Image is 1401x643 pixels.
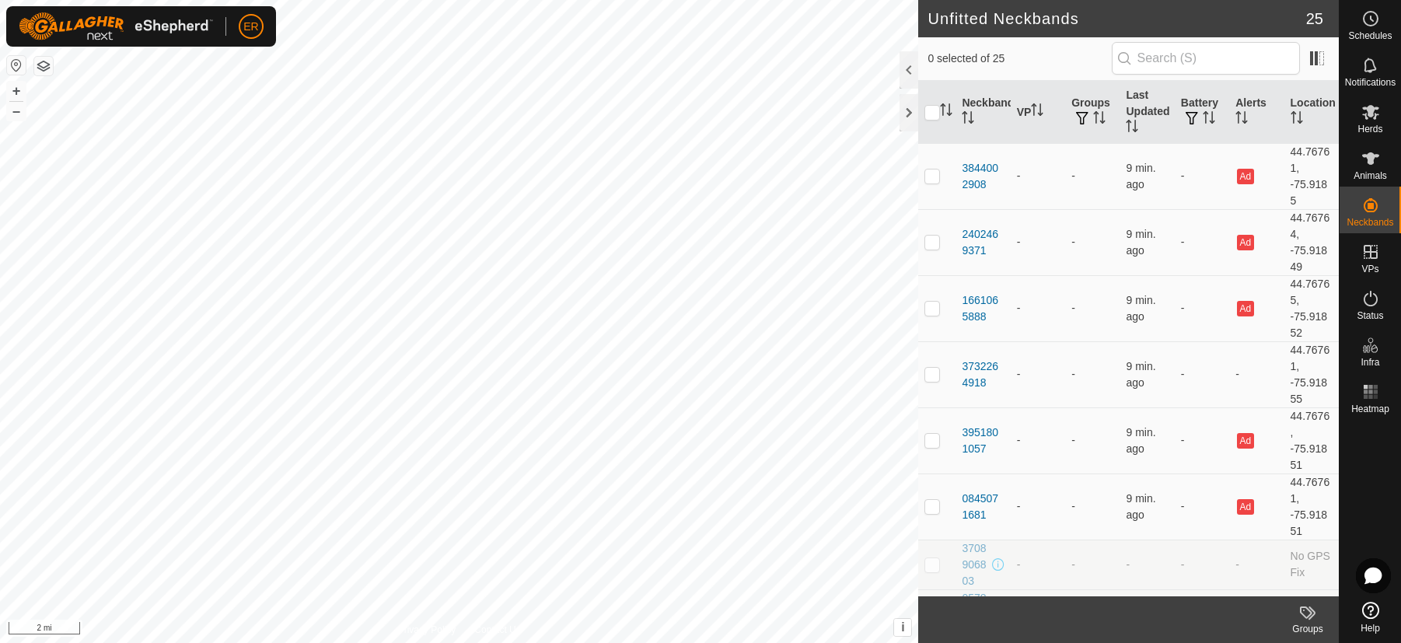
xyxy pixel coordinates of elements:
[962,292,1004,325] div: 1661065888
[1017,169,1021,182] app-display-virtual-paddock-transition: -
[962,590,988,639] div: 0578382430
[1357,124,1382,134] span: Herds
[1175,474,1229,540] td: -
[1284,474,1339,540] td: 44.76761, -75.91851
[1017,434,1021,446] app-display-virtual-paddock-transition: -
[1065,81,1120,144] th: Groups
[962,425,1004,457] div: 3951801057
[928,51,1111,67] span: 0 selected of 25
[1361,624,1380,633] span: Help
[243,19,258,35] span: ER
[19,12,213,40] img: Gallagher Logo
[1093,114,1106,126] p-sorticon: Activate to sort
[901,620,904,634] span: i
[1175,407,1229,474] td: -
[1065,209,1120,275] td: -
[1126,122,1138,135] p-sorticon: Activate to sort
[1065,589,1120,639] td: -
[1112,42,1300,75] input: Search (S)
[962,226,1004,259] div: 2402469371
[1237,301,1254,316] button: Ad
[1065,275,1120,341] td: -
[1306,7,1323,30] span: 25
[1284,407,1339,474] td: 44.7676, -75.91851
[894,619,911,636] button: i
[1065,143,1120,209] td: -
[1175,589,1229,639] td: -
[962,114,974,126] p-sorticon: Activate to sort
[1351,404,1389,414] span: Heatmap
[1361,264,1378,274] span: VPs
[1126,360,1155,389] span: Aug 16, 2025, 12:35 PM
[1017,302,1021,314] app-display-virtual-paddock-transition: -
[1235,114,1248,126] p-sorticon: Activate to sort
[1175,143,1229,209] td: -
[1229,81,1284,144] th: Alerts
[1284,540,1339,589] td: No GPS Fix
[1126,492,1155,521] span: Aug 16, 2025, 12:35 PM
[1347,218,1393,227] span: Neckbands
[962,540,988,589] div: 3708906803
[1345,78,1396,87] span: Notifications
[1126,558,1130,571] span: -
[1065,540,1120,589] td: -
[7,56,26,75] button: Reset Map
[1277,622,1339,636] div: Groups
[1361,358,1379,367] span: Infra
[1237,433,1254,449] button: Ad
[1203,114,1215,126] p-sorticon: Activate to sort
[474,623,520,637] a: Contact Us
[1348,31,1392,40] span: Schedules
[1175,81,1229,144] th: Battery
[1126,294,1155,323] span: Aug 16, 2025, 12:35 PM
[1284,341,1339,407] td: 44.76761, -75.91855
[1126,162,1155,190] span: Aug 16, 2025, 12:35 PM
[1017,236,1021,248] app-display-virtual-paddock-transition: -
[1126,228,1155,257] span: Aug 16, 2025, 12:35 PM
[940,106,952,118] p-sorticon: Activate to sort
[1011,81,1065,144] th: VP
[962,358,1004,391] div: 3732264918
[1017,558,1021,571] app-display-virtual-paddock-transition: -
[1175,341,1229,407] td: -
[1340,596,1401,639] a: Help
[1175,540,1229,589] td: -
[1126,426,1155,455] span: Aug 16, 2025, 12:35 PM
[1237,235,1254,250] button: Ad
[1031,106,1043,118] p-sorticon: Activate to sort
[7,82,26,100] button: +
[1017,500,1021,512] app-display-virtual-paddock-transition: -
[962,491,1004,523] div: 0845071681
[1284,209,1339,275] td: 44.76764, -75.91849
[1229,341,1284,407] td: -
[1065,474,1120,540] td: -
[1229,589,1284,639] td: -
[34,57,53,75] button: Map Layers
[1229,540,1284,589] td: -
[1237,499,1254,515] button: Ad
[1284,143,1339,209] td: 44.76761, -75.9185
[928,9,1305,28] h2: Unfitted Neckbands
[1291,114,1303,126] p-sorticon: Activate to sort
[1237,169,1254,184] button: Ad
[7,102,26,121] button: –
[1175,275,1229,341] td: -
[1017,368,1021,380] app-display-virtual-paddock-transition: -
[962,160,1004,193] div: 3844002908
[1120,81,1174,144] th: Last Updated
[1354,171,1387,180] span: Animals
[1065,341,1120,407] td: -
[956,81,1010,144] th: Neckband
[1284,275,1339,341] td: 44.76765, -75.91852
[398,623,456,637] a: Privacy Policy
[1284,81,1339,144] th: Location
[1175,209,1229,275] td: -
[1284,589,1339,639] td: No GPS Fix
[1357,311,1383,320] span: Status
[1065,407,1120,474] td: -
